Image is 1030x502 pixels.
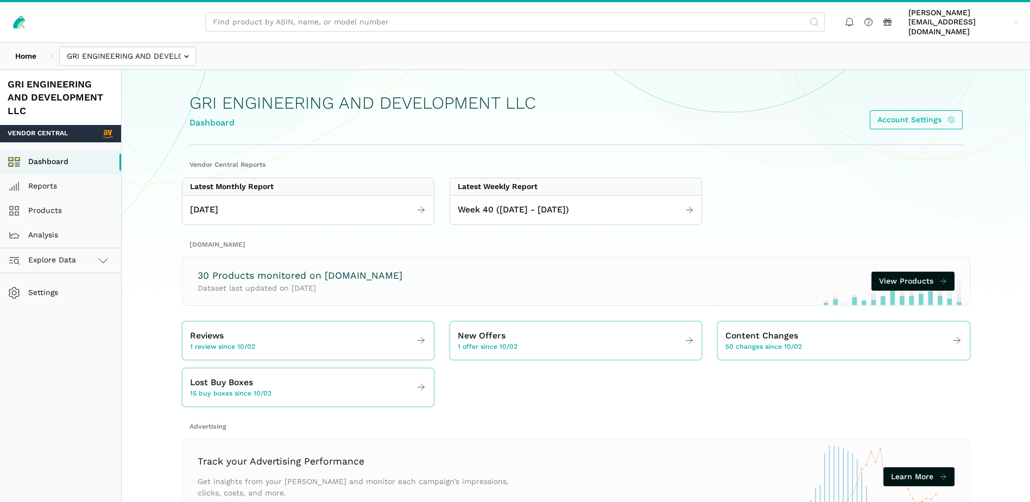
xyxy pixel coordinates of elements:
span: View Products [879,275,933,287]
input: GRI ENGINEERING AND DEVELOPMENT LLC [59,47,196,66]
a: Lost Buy Boxes 15 buy boxes since 10/02 [182,372,434,403]
h3: Track your Advertising Performance [198,455,515,468]
a: New Offers 1 offer since 10/02 [450,325,702,356]
span: Explore Data [11,254,76,267]
p: Dataset last updated on [DATE] [198,283,402,294]
span: 1 review since 10/02 [190,342,255,352]
span: 50 changes since 10/02 [725,342,802,352]
span: Week 40 ([DATE] - [DATE]) [458,203,569,217]
div: Latest Monthly Report [190,182,274,192]
h2: [DOMAIN_NAME] [189,240,963,250]
div: Dashboard [189,116,536,130]
a: Reviews 1 review since 10/02 [182,325,434,356]
h2: Vendor Central Reports [189,160,963,170]
span: Reviews [190,329,224,343]
span: Learn More [891,471,933,482]
a: [DATE] [182,199,434,221]
input: Find product by ASIN, name, or model number [205,12,825,32]
a: Account Settings [870,110,963,129]
a: Week 40 ([DATE] - [DATE]) [450,199,702,221]
a: View Products [871,272,955,291]
a: [PERSON_NAME][EMAIL_ADDRESS][DOMAIN_NAME] [905,6,1022,39]
span: [DATE] [190,203,218,217]
span: 1 offer since 10/02 [458,342,517,352]
div: GRI ENGINEERING AND DEVELOPMENT LLC [8,78,113,118]
span: [PERSON_NAME][EMAIL_ADDRESS][DOMAIN_NAME] [908,8,1010,37]
span: Vendor Central [8,129,68,139]
span: Lost Buy Boxes [190,376,253,390]
h3: 30 Products monitored on [DOMAIN_NAME] [198,269,402,283]
a: Home [8,47,44,66]
h2: Advertising [189,422,963,432]
div: Latest Weekly Report [458,182,538,192]
span: New Offers [458,329,505,343]
span: 15 buy boxes since 10/02 [190,389,271,399]
p: Get insights from your [PERSON_NAME] and monitor each campaign’s impressions, clicks, costs, and ... [198,476,515,499]
h1: GRI ENGINEERING AND DEVELOPMENT LLC [189,93,536,112]
a: Learn More [883,467,955,486]
a: Content Changes 50 changes since 10/02 [718,325,969,356]
span: Content Changes [725,329,798,343]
